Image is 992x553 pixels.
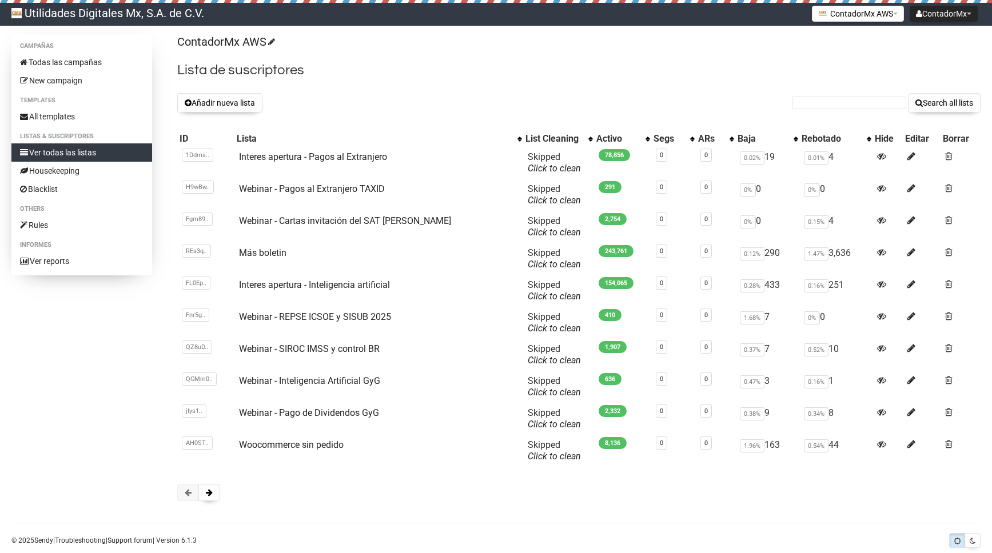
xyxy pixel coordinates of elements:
td: 10 [799,339,873,371]
th: Borrar: No sort applied, sorting is disabled [941,131,981,147]
span: 0.15% [804,215,828,229]
span: Skipped [528,311,581,334]
span: Skipped [528,439,581,462]
span: 1.96% [740,439,764,452]
button: Search all lists [908,93,981,113]
span: 291 [599,181,622,193]
th: ARs: No sort applied, activate to apply an ascending sort [696,131,735,147]
td: 290 [735,243,799,275]
a: Click to clean [528,163,581,174]
td: 8 [799,403,873,435]
li: Templates [11,94,152,107]
a: Interes apertura - Pagos al Extranjero [239,151,387,162]
span: 1.47% [804,247,828,261]
a: Blacklist [11,180,152,198]
span: H9wBw.. [182,181,214,194]
span: 78,856 [599,149,630,161]
td: 433 [735,275,799,307]
th: List Cleaning: No sort applied, activate to apply an ascending sort [523,131,594,147]
span: 0% [740,183,756,197]
span: Skipped [528,215,581,238]
span: Skipped [528,183,581,206]
span: 2,332 [599,405,627,417]
a: Click to clean [528,195,581,206]
a: Click to clean [528,323,581,334]
td: 0 [799,307,873,339]
a: Sendy [34,536,53,544]
span: 636 [599,373,622,385]
div: ID [180,133,232,145]
span: 0.52% [804,343,828,356]
td: 4 [799,147,873,179]
span: QZ8uD.. [182,340,212,354]
span: 0.12% [740,247,764,261]
div: Rebotado [802,133,861,145]
th: Activo: No sort applied, activate to apply an ascending sort [594,131,651,147]
a: 0 [704,407,708,415]
li: Others [11,202,152,216]
span: 0.54% [804,439,828,452]
td: 0 [735,211,799,243]
a: ContadorMx AWS [177,35,273,49]
span: 0% [804,183,820,197]
span: 0.16% [804,279,828,292]
button: ContadorMx [910,6,978,22]
a: Click to clean [528,355,581,366]
a: 0 [704,215,708,223]
a: 0 [660,407,663,415]
a: 0 [660,279,663,287]
span: 8,136 [599,437,627,449]
span: 0.01% [804,151,828,165]
td: 3 [735,371,799,403]
a: 0 [704,375,708,383]
a: Click to clean [528,227,581,238]
span: 243,761 [599,245,634,257]
span: FL0Ep.. [182,276,210,290]
span: 1,907 [599,341,627,353]
span: 0% [804,311,820,324]
td: 44 [799,435,873,467]
a: Click to clean [528,259,581,270]
td: 0 [799,179,873,211]
th: Hide: No sort applied, sorting is disabled [873,131,903,147]
a: Webinar - Pago de Dividendos GyG [239,407,379,418]
a: 0 [660,311,663,319]
a: Ver reports [11,252,152,270]
span: Fgm89.. [182,213,213,226]
th: Rebotado: No sort applied, activate to apply an ascending sort [799,131,873,147]
td: 1 [799,371,873,403]
span: 0.34% [804,407,828,420]
span: 0% [740,215,756,229]
span: Fnr5g.. [182,308,209,322]
span: 1.68% [740,311,764,324]
div: Hide [875,133,901,145]
th: ID: No sort applied, sorting is disabled [177,131,234,147]
button: ContadorMx AWS [812,6,904,22]
span: 0.47% [740,375,764,388]
span: AH0ST.. [182,436,213,450]
div: Segs [654,133,684,145]
a: Interes apertura - Inteligencia artificial [239,279,390,290]
a: Click to clean [528,451,581,462]
a: Troubleshooting [55,536,106,544]
th: Baja: No sort applied, activate to apply an ascending sort [735,131,799,147]
a: Support forum [107,536,153,544]
div: Baja [738,133,788,145]
span: Skipped [528,279,581,302]
a: Click to clean [528,387,581,398]
a: 0 [704,311,708,319]
span: jIys1.. [182,404,206,418]
div: Editar [905,133,938,145]
span: 0.37% [740,343,764,356]
a: Webinar - Cartas invitación del SAT [PERSON_NAME] [239,215,451,226]
td: 9 [735,403,799,435]
a: Rules [11,216,152,234]
span: 410 [599,309,622,321]
a: 0 [660,183,663,191]
td: 7 [735,307,799,339]
a: 0 [660,215,663,223]
a: Click to clean [528,291,581,302]
a: Más boletin [239,247,286,258]
span: Skipped [528,343,581,366]
a: Ver todas las listas [11,143,152,162]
